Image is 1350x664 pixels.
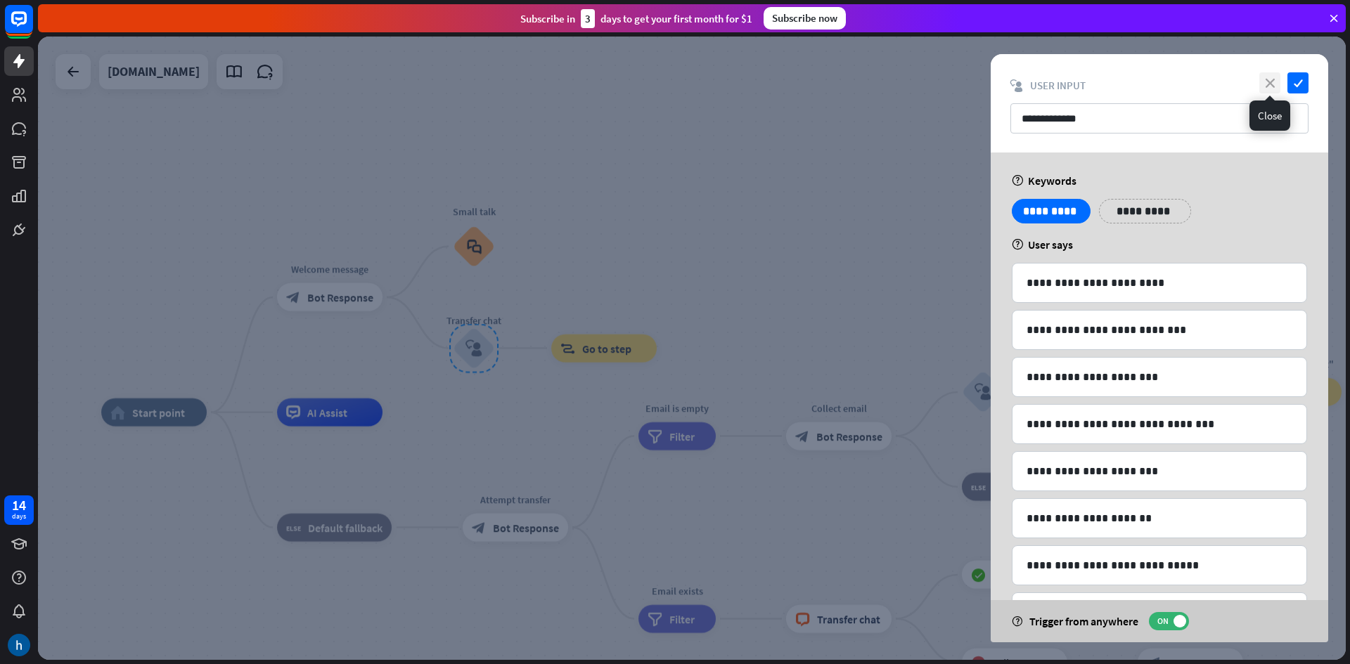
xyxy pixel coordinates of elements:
i: close [1259,72,1280,93]
div: Subscribe now [764,7,846,30]
div: 14 [12,499,26,512]
div: days [12,512,26,521]
div: User says [1012,237,1307,252]
span: User Input [1030,79,1086,92]
span: ON [1152,616,1174,627]
i: help [1012,616,1022,627]
i: check [1287,72,1309,93]
div: Subscribe in days to get your first month for $1 [520,9,752,28]
i: help [1012,239,1024,250]
i: help [1012,175,1024,186]
i: block_user_input [1010,79,1023,92]
span: Trigger from anywhere [1029,614,1138,628]
a: 14 days [4,495,34,525]
div: Keywords [1012,174,1307,188]
div: 3 [581,9,595,28]
button: Open LiveChat chat widget [11,6,53,48]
